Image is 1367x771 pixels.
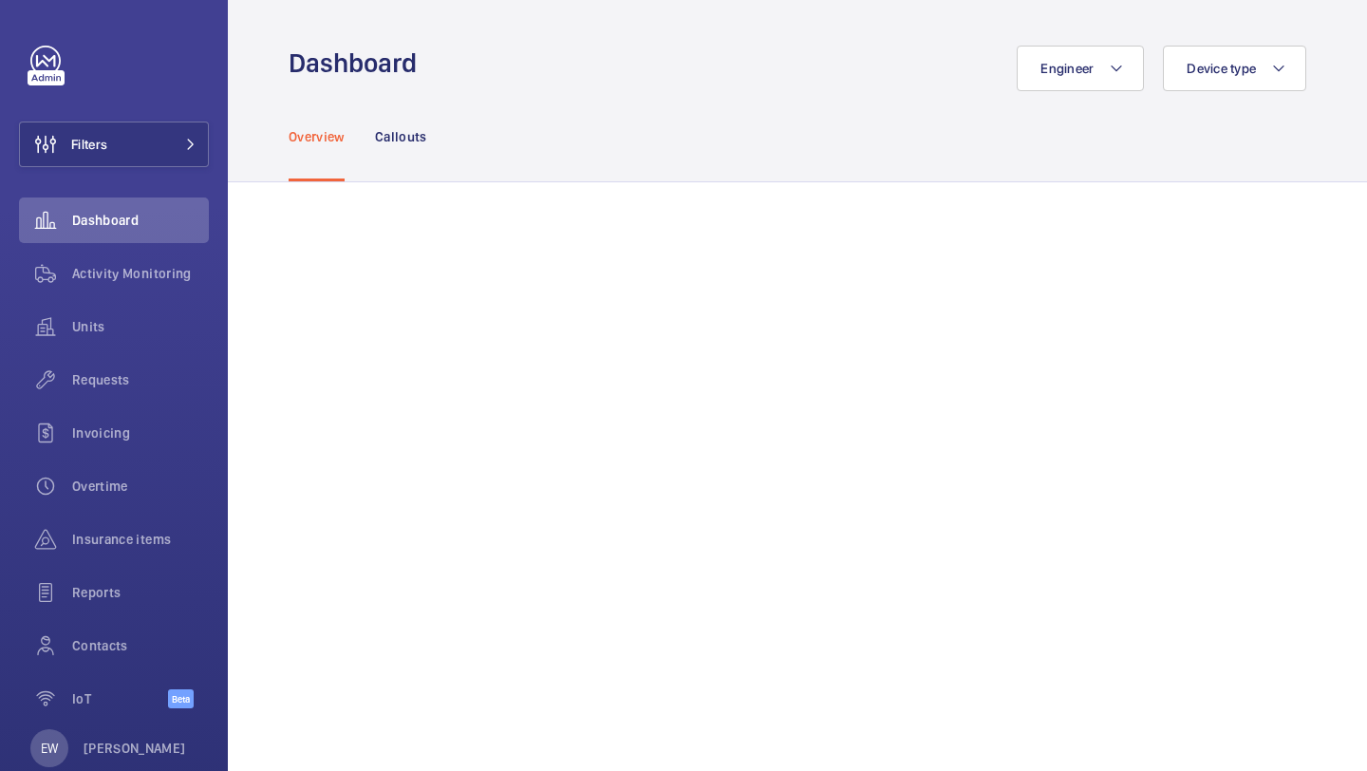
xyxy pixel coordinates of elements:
[375,127,427,146] p: Callouts
[168,689,194,708] span: Beta
[72,477,209,496] span: Overtime
[19,122,209,167] button: Filters
[289,127,345,146] p: Overview
[71,135,107,154] span: Filters
[289,46,428,81] h1: Dashboard
[72,423,209,442] span: Invoicing
[72,317,209,336] span: Units
[72,211,209,230] span: Dashboard
[1163,46,1306,91] button: Device type
[72,636,209,655] span: Contacts
[41,739,58,758] p: EW
[72,583,209,602] span: Reports
[1017,46,1144,91] button: Engineer
[72,370,209,389] span: Requests
[84,739,186,758] p: [PERSON_NAME]
[72,264,209,283] span: Activity Monitoring
[1040,61,1094,76] span: Engineer
[72,530,209,549] span: Insurance items
[1187,61,1256,76] span: Device type
[72,689,168,708] span: IoT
